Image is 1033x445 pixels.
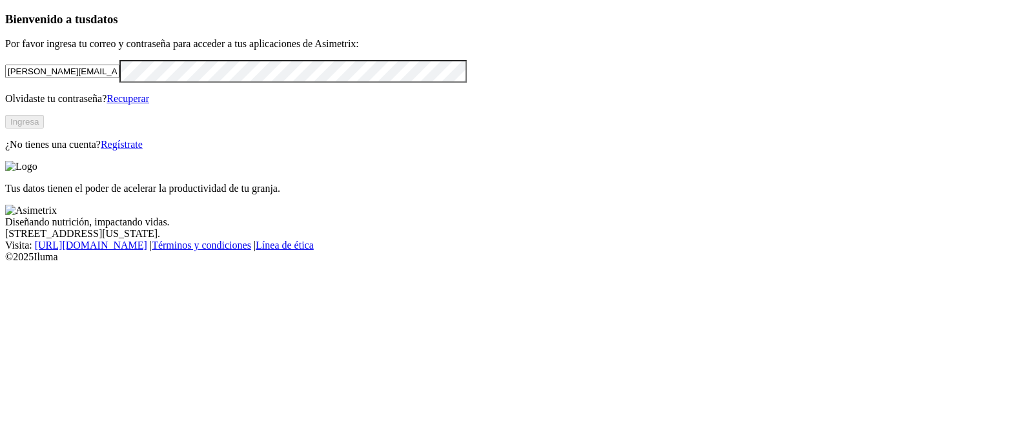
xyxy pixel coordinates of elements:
img: Asimetrix [5,205,57,216]
a: Términos y condiciones [152,240,251,251]
div: [STREET_ADDRESS][US_STATE]. [5,228,1028,240]
img: Logo [5,161,37,172]
div: © 2025 Iluma [5,251,1028,263]
p: Tus datos tienen el poder de acelerar la productividad de tu granja. [5,183,1028,194]
a: Línea de ética [256,240,314,251]
p: Olvidaste tu contraseña? [5,93,1028,105]
p: ¿No tienes una cuenta? [5,139,1028,150]
input: Tu correo [5,65,119,78]
a: Recuperar [107,93,149,104]
div: Visita : | | [5,240,1028,251]
h3: Bienvenido a tus [5,12,1028,26]
div: Diseñando nutrición, impactando vidas. [5,216,1028,228]
p: Por favor ingresa tu correo y contraseña para acceder a tus aplicaciones de Asimetrix: [5,38,1028,50]
span: datos [90,12,118,26]
a: [URL][DOMAIN_NAME] [35,240,147,251]
a: Regístrate [101,139,143,150]
button: Ingresa [5,115,44,129]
